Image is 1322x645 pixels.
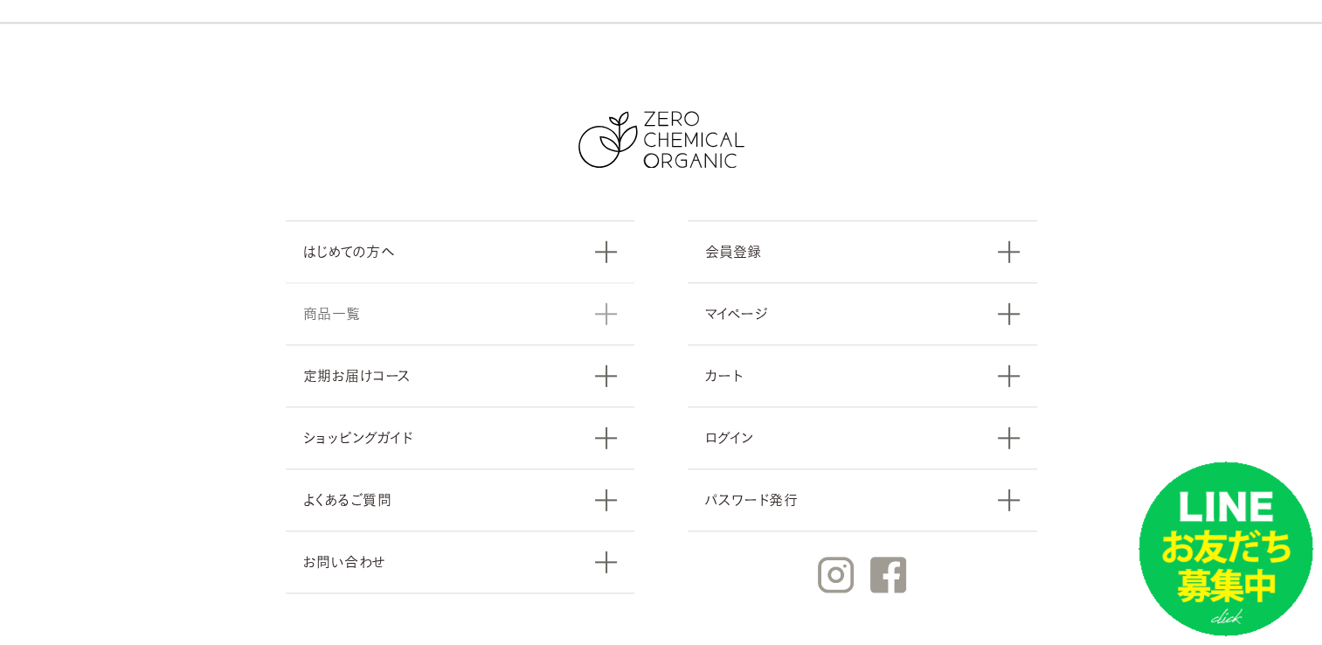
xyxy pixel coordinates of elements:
a: はじめての方へ [286,220,635,282]
img: Facebook [870,557,906,593]
a: 商品一覧 [286,282,635,344]
a: マイページ [688,282,1037,344]
a: ログイン [688,406,1037,468]
a: 定期お届けコース [286,344,635,406]
a: よくあるご質問 [286,468,635,531]
a: お問い合わせ [286,531,635,593]
a: パスワード発行 [688,468,1037,531]
img: small_line.png [1139,461,1313,636]
a: 会員登録 [688,220,1037,282]
img: Instagram [818,557,854,593]
a: ショッピングガイド [286,406,635,468]
a: カート [688,344,1037,406]
img: ZERO CHEMICAL ORGANIC [578,111,744,168]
